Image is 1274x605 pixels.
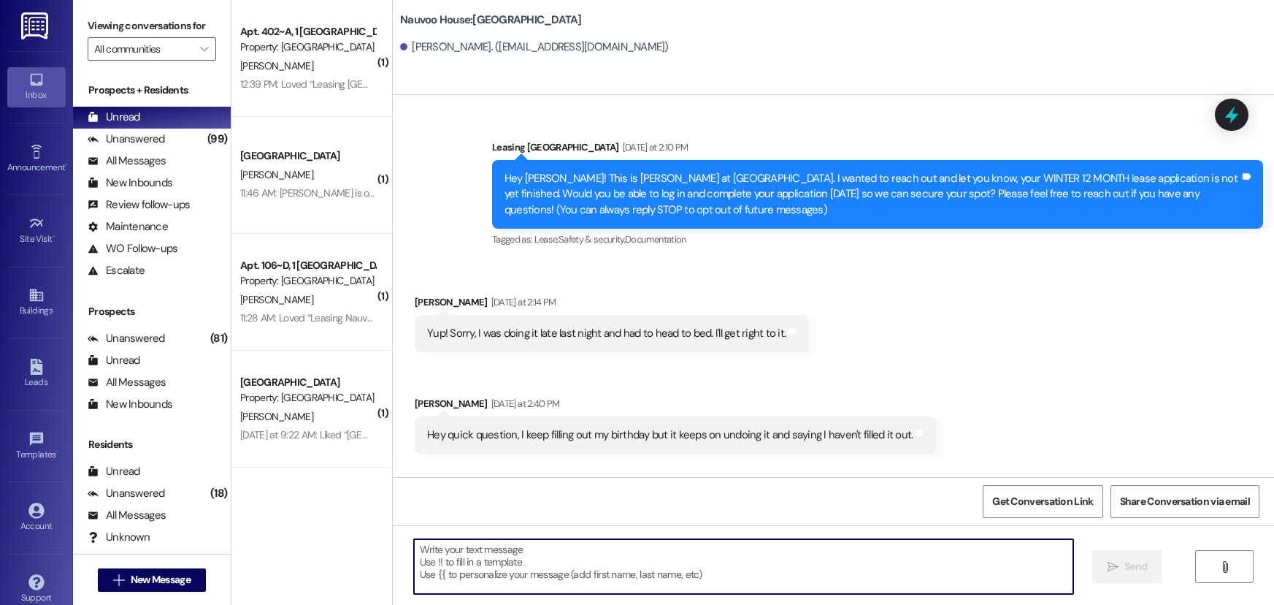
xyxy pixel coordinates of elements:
[240,24,375,39] div: Apt. 402~A, 1 [GEOGRAPHIC_DATA]
[65,160,67,170] span: •
[240,148,375,164] div: [GEOGRAPHIC_DATA]
[240,390,375,406] div: Property: [GEOGRAPHIC_DATA]
[415,294,809,315] div: [PERSON_NAME]
[88,197,190,213] div: Review follow-ups
[88,508,166,523] div: All Messages
[7,427,66,466] a: Templates •
[73,304,231,319] div: Prospects
[240,273,375,289] div: Property: [GEOGRAPHIC_DATA]
[427,427,913,443] div: Hey quick question, I keep filling out my birthday but it keeps on undoing it and saying I haven'...
[204,128,231,151] div: (99)
[625,233,686,246] span: Documentation
[7,283,66,322] a: Buildings
[983,485,1102,518] button: Get Conversation Link
[534,233,559,246] span: Lease ,
[488,396,560,411] div: [DATE] at 2:40 PM
[98,568,206,592] button: New Message
[1110,485,1259,518] button: Share Conversation via email
[56,447,58,457] span: •
[88,397,172,412] div: New Inbounds
[240,293,313,306] span: [PERSON_NAME]
[88,263,145,278] div: Escalate
[88,331,165,346] div: Unanswered
[88,353,140,368] div: Unread
[240,410,313,423] span: [PERSON_NAME]
[73,437,231,452] div: Residents
[88,241,177,256] div: WO Follow-ups
[492,229,1263,250] div: Tagged as:
[73,83,231,98] div: Prospects + Residents
[400,12,582,28] b: Nauvoo House: [GEOGRAPHIC_DATA]
[240,258,375,273] div: Apt. 106~D, 1 [GEOGRAPHIC_DATA]
[488,294,556,310] div: [DATE] at 2:14 PM
[88,219,168,235] div: Maintenance
[88,15,216,37] label: Viewing conversations for
[200,43,208,55] i: 
[207,482,231,505] div: (18)
[88,375,166,390] div: All Messages
[7,498,66,538] a: Account
[88,153,166,169] div: All Messages
[619,140,688,155] div: [DATE] at 2:10 PM
[94,37,193,61] input: All communities
[415,396,936,416] div: [PERSON_NAME]
[427,326,786,341] div: Yup! Sorry, I was doing it late last night and had to head to bed. I'll get right to it.
[240,77,606,91] div: 12:39 PM: Loved “Leasing [GEOGRAPHIC_DATA] ([GEOGRAPHIC_DATA]): Hi! You can r…”
[7,67,66,107] a: Inbox
[88,110,140,125] div: Unread
[21,12,51,39] img: ResiDesk Logo
[7,354,66,394] a: Leads
[240,375,375,390] div: [GEOGRAPHIC_DATA]
[992,494,1093,509] span: Get Conversation Link
[559,233,625,246] span: Safety & security ,
[240,168,313,181] span: [PERSON_NAME]
[240,499,375,514] div: [GEOGRAPHIC_DATA]
[7,211,66,251] a: Site Visit •
[88,132,165,147] div: Unanswered
[1108,561,1118,573] i: 
[88,464,140,479] div: Unread
[492,140,1263,160] div: Leasing [GEOGRAPHIC_DATA]
[240,39,375,55] div: Property: [GEOGRAPHIC_DATA]
[113,574,124,586] i: 
[88,175,172,191] div: New Inbounds
[88,486,165,501] div: Unanswered
[131,572,191,587] span: New Message
[1092,550,1163,583] button: Send
[400,39,669,55] div: [PERSON_NAME]. ([EMAIL_ADDRESS][DOMAIN_NAME])
[240,311,644,324] div: 11:28 AM: Loved “Leasing Nauvoo House ([GEOGRAPHIC_DATA]): WE LOVE HAVING YOU HERE!!”
[1124,559,1147,574] span: Send
[207,327,231,350] div: (81)
[1120,494,1250,509] span: Share Conversation via email
[88,530,150,545] div: Unknown
[53,232,55,242] span: •
[240,428,635,441] div: [DATE] at 9:22 AM: Liked “[GEOGRAPHIC_DATA] ([GEOGRAPHIC_DATA]): You are currently #3”
[240,59,313,72] span: [PERSON_NAME]
[504,171,1240,218] div: Hey [PERSON_NAME]! This is [PERSON_NAME] at [GEOGRAPHIC_DATA]. I wanted to reach out and let you ...
[1219,561,1230,573] i: 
